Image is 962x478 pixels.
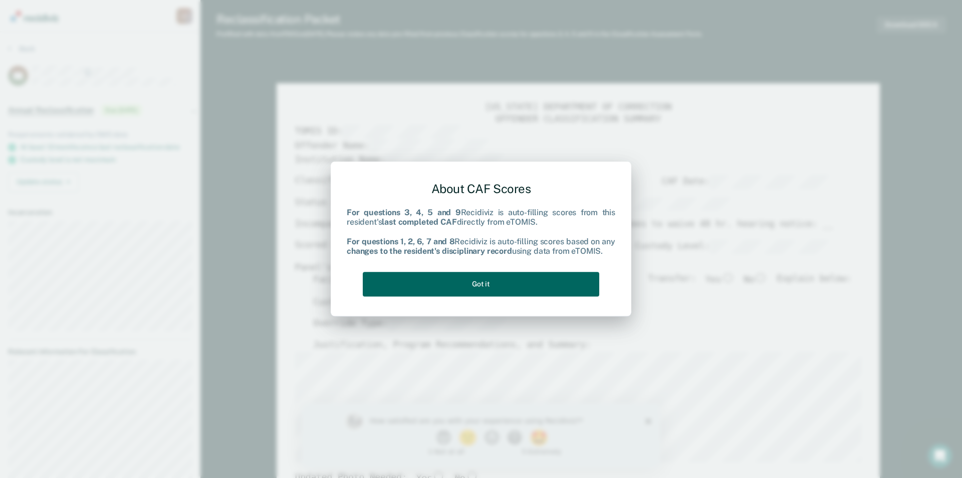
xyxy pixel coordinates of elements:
[157,27,177,42] button: 2
[134,27,152,42] button: 1
[205,27,223,42] button: 4
[44,10,60,26] img: Profile image for Kim
[347,237,454,246] b: For questions 1, 2, 6, 7 and 8
[228,27,249,42] button: 5
[347,174,615,204] div: About CAF Scores
[382,218,456,227] b: last completed CAF
[68,45,163,52] div: 1 - Not at all
[363,272,599,296] button: Got it
[347,246,512,256] b: changes to the resident's disciplinary record
[220,45,315,52] div: 5 - Extremely
[182,27,200,42] button: 3
[344,15,350,21] div: Close survey
[347,208,615,256] div: Recidiviz is auto-filling scores from this resident's directly from eTOMIS. Recidiviz is auto-fil...
[347,208,461,218] b: For questions 3, 4, 5 and 9
[68,13,300,22] div: How satisfied are you with your experience using Recidiviz?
